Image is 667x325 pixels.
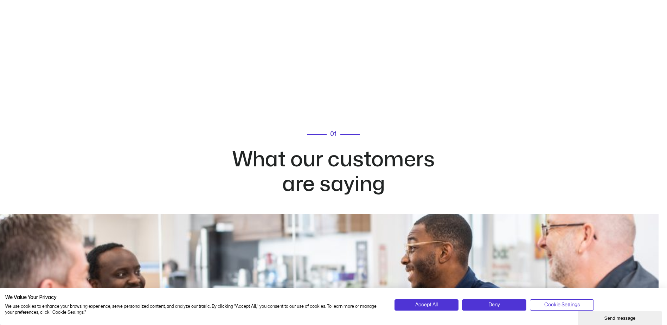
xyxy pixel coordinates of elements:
[488,301,500,309] span: Deny
[5,294,384,301] h2: We Value Your Privacy
[530,299,594,311] button: Adjust cookie preferences
[217,147,450,197] h2: What our customers are saying
[578,310,663,325] iframe: chat widget
[395,299,459,311] button: Accept all cookies
[330,131,337,138] span: 01
[462,299,526,311] button: Deny all cookies
[415,301,438,309] span: Accept All
[5,304,384,316] p: We use cookies to enhance your browsing experience, serve personalized content, and analyze our t...
[544,301,580,309] span: Cookie Settings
